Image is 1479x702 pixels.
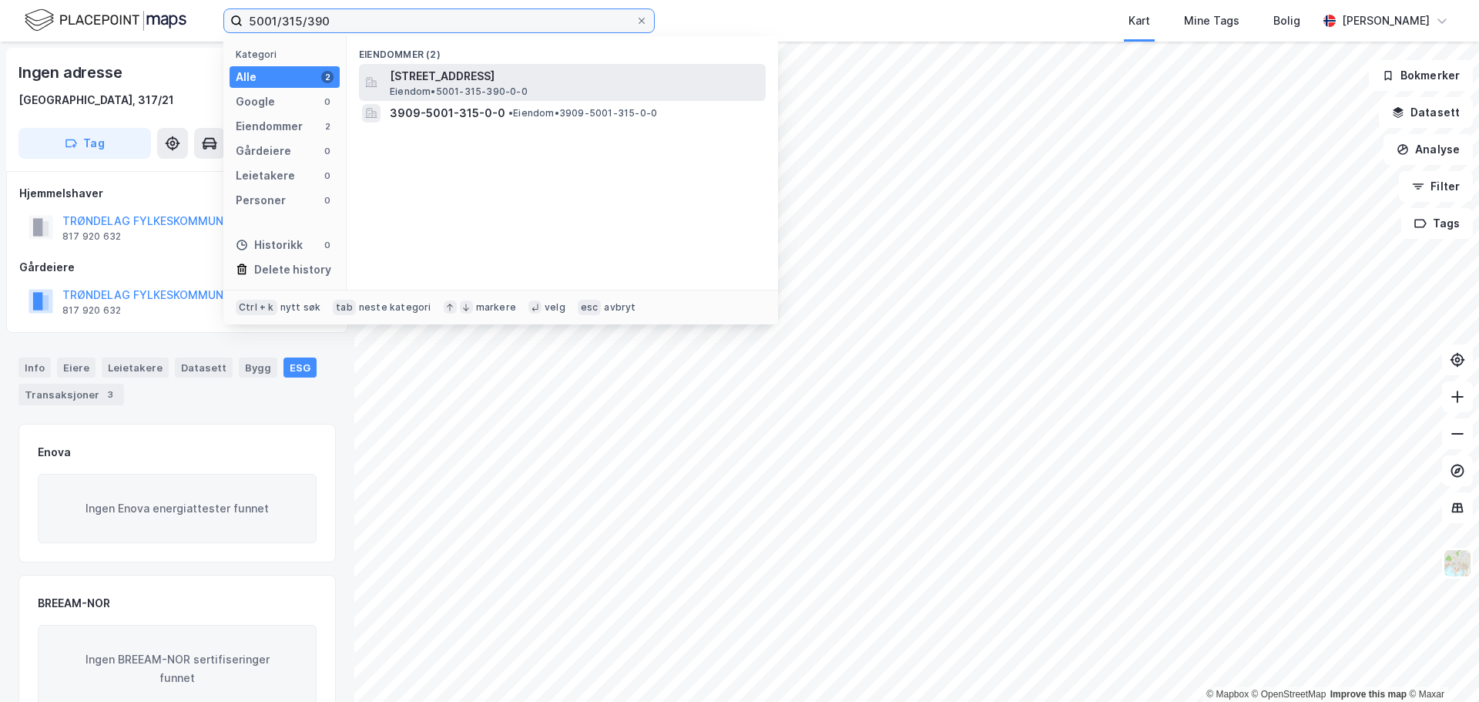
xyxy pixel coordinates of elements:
div: Gårdeiere [236,142,291,160]
div: Ingen Enova energiattester funnet [38,474,317,543]
button: Filter [1399,171,1473,202]
span: • [508,107,513,119]
div: ESG [283,358,317,378]
div: 817 920 632 [62,230,121,243]
div: 3 [102,387,118,402]
div: Leietakere [236,166,295,185]
div: Eiendommer [236,117,303,136]
button: Datasett [1379,97,1473,128]
a: OpenStreetMap [1252,689,1326,700]
div: Delete history [254,260,331,279]
div: neste kategori [359,301,431,314]
div: Info [18,358,51,378]
span: Eiendom • 3909-5001-315-0-0 [508,107,657,119]
span: Eiendom • 5001-315-390-0-0 [390,86,528,98]
div: Kart [1129,12,1150,30]
div: Alle [236,68,257,86]
div: nytt søk [280,301,321,314]
div: Datasett [175,358,233,378]
div: Leietakere [102,358,169,378]
div: 817 920 632 [62,304,121,317]
button: Analyse [1383,134,1473,165]
span: [STREET_ADDRESS] [390,67,760,86]
a: Mapbox [1206,689,1249,700]
div: Bygg [239,358,277,378]
div: Transaksjoner [18,384,124,405]
div: [GEOGRAPHIC_DATA], 317/21 [18,91,174,109]
div: Eiere [57,358,96,378]
button: Tag [18,128,151,159]
div: Google [236,92,275,111]
div: 2 [321,71,334,83]
div: [PERSON_NAME] [1342,12,1430,30]
div: velg [545,301,565,314]
div: Enova [38,443,71,462]
button: Tags [1401,208,1473,239]
button: Bokmerker [1369,60,1473,91]
div: Personer [236,191,286,210]
div: Ingen adresse [18,60,125,85]
div: 0 [321,239,334,251]
div: 0 [321,194,334,207]
div: 2 [321,120,334,133]
div: Eiendommer (2) [347,36,778,64]
div: 0 [321,96,334,108]
div: Mine Tags [1184,12,1239,30]
input: Søk på adresse, matrikkel, gårdeiere, leietakere eller personer [243,9,636,32]
img: logo.f888ab2527a4732fd821a326f86c7f29.svg [25,7,186,34]
div: Gårdeiere [19,258,335,277]
div: Historikk [236,236,303,254]
span: 3909-5001-315-0-0 [390,104,505,123]
div: 0 [321,145,334,157]
div: 0 [321,170,334,182]
a: Improve this map [1330,689,1407,700]
img: Z [1443,549,1472,578]
div: esc [578,300,602,315]
div: BREEAM-NOR [38,594,110,613]
div: Kontrollprogram for chat [1402,628,1479,702]
div: tab [333,300,356,315]
iframe: Chat Widget [1402,628,1479,702]
div: Ctrl + k [236,300,277,315]
div: avbryt [604,301,636,314]
div: Bolig [1273,12,1300,30]
div: markere [476,301,516,314]
div: Hjemmelshaver [19,184,335,203]
div: Kategori [236,49,340,60]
